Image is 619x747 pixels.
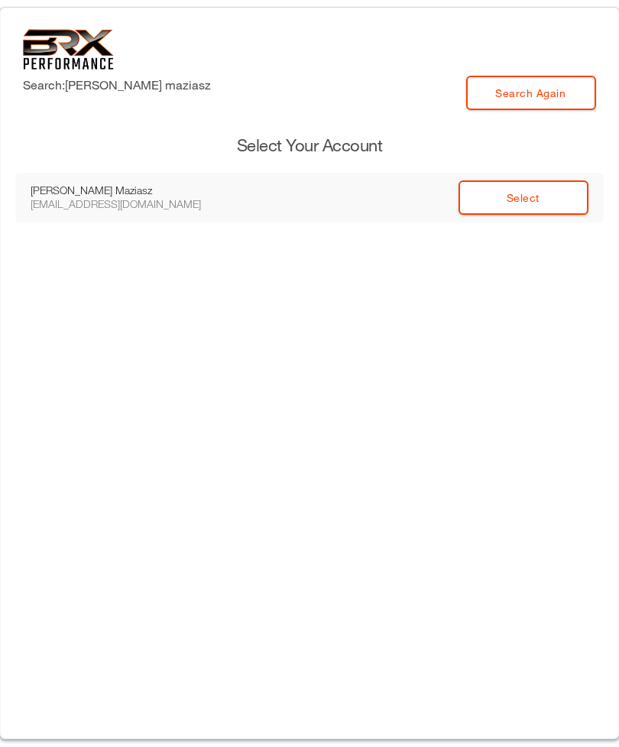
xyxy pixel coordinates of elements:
[466,76,596,110] a: Search Again
[31,197,237,211] div: [EMAIL_ADDRESS][DOMAIN_NAME]
[31,184,237,197] div: [PERSON_NAME] Maziasz
[23,29,114,70] img: 6f7da32581c89ca25d665dc3aae533e4f14fe3ef_original.svg
[15,134,604,158] h3: Select Your Account
[23,76,211,94] label: Search: [PERSON_NAME] maziasz
[459,180,588,215] a: Select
